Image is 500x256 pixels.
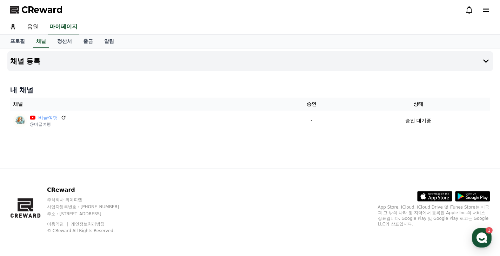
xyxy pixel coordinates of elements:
[13,113,27,127] img: 비글여행
[10,85,490,95] h4: 내 채널
[279,117,344,124] p: -
[52,35,78,48] a: 정산서
[99,35,120,48] a: 알림
[33,35,49,48] a: 채널
[71,222,105,227] a: 개인정보처리방침
[5,20,21,34] a: 홈
[48,20,79,34] a: 마이페이지
[378,204,490,227] p: App Store, iCloud, iCloud Drive 및 iTunes Store는 미국과 그 밖의 나라 및 지역에서 등록된 Apple Inc.의 서비스 상표입니다. Goo...
[7,51,493,71] button: 채널 등록
[10,57,41,65] h4: 채널 등록
[47,186,133,194] p: CReward
[47,228,133,234] p: © CReward All Rights Reserved.
[5,35,31,48] a: 프로필
[21,20,44,34] a: 음원
[21,4,63,15] span: CReward
[405,117,431,124] p: 승인 대기중
[47,211,133,217] p: 주소 : [STREET_ADDRESS]
[30,122,66,127] p: @비글여행
[10,4,63,15] a: CReward
[10,98,277,111] th: 채널
[47,204,133,210] p: 사업자등록번호 : [PHONE_NUMBER]
[47,222,69,227] a: 이용약관
[276,98,346,111] th: 승인
[346,98,490,111] th: 상태
[38,114,58,122] a: 비글여행
[47,197,133,203] p: 주식회사 와이피랩
[78,35,99,48] a: 출금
